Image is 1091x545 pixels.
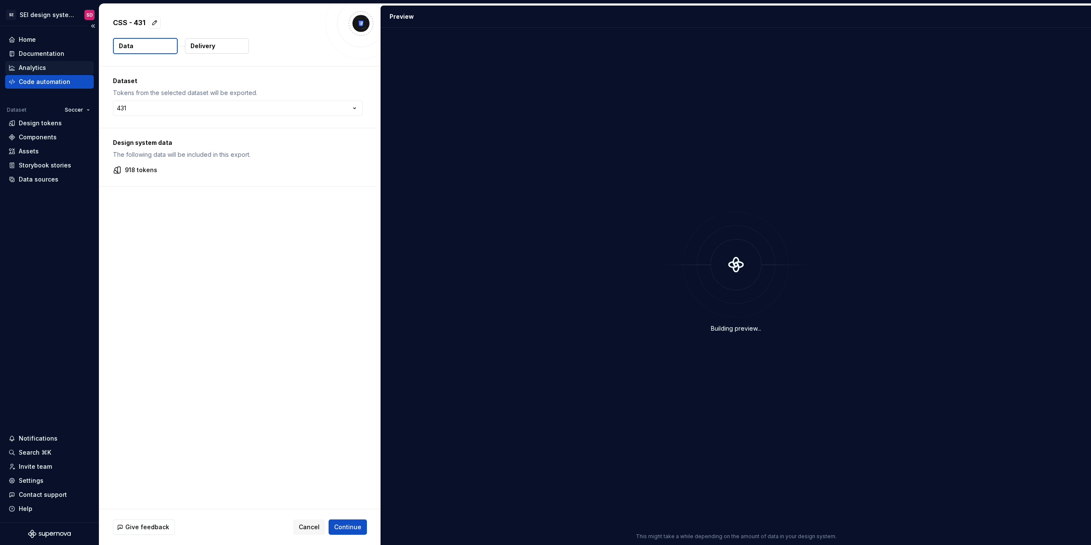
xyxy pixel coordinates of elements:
[334,523,361,531] span: Continue
[5,47,94,61] a: Documentation
[113,150,363,159] p: The following data will be included in this export.
[113,519,175,535] button: Give feedback
[19,490,67,499] div: Contact support
[19,49,64,58] div: Documentation
[113,89,363,97] p: Tokens from the selected dataset will be exported.
[19,133,57,141] div: Components
[61,104,94,116] button: Soccer
[5,460,94,473] a: Invite team
[5,173,94,186] a: Data sources
[125,166,157,174] p: 918 tokens
[6,10,16,20] div: SE
[19,448,51,457] div: Search ⌘K
[20,11,74,19] div: SEI design system - backup
[19,147,39,156] div: Assets
[19,119,62,127] div: Design tokens
[125,523,169,531] span: Give feedback
[113,38,178,54] button: Data
[293,519,325,535] button: Cancel
[5,488,94,502] button: Contact support
[190,42,215,50] p: Delivery
[19,476,43,485] div: Settings
[329,519,367,535] button: Continue
[19,161,71,170] div: Storybook stories
[5,144,94,158] a: Assets
[5,432,94,445] button: Notifications
[19,175,58,184] div: Data sources
[5,33,94,46] a: Home
[636,533,837,540] p: This might take a while depending on the amount of data in your design system.
[5,502,94,516] button: Help
[711,324,761,333] div: Building preview...
[87,20,99,32] button: Collapse sidebar
[5,159,94,172] a: Storybook stories
[19,63,46,72] div: Analytics
[87,12,93,18] div: SD
[5,75,94,89] a: Code automation
[119,42,133,50] p: Data
[5,116,94,130] a: Design tokens
[5,446,94,459] button: Search ⌘K
[19,78,70,86] div: Code automation
[390,12,414,21] div: Preview
[185,38,249,54] button: Delivery
[5,61,94,75] a: Analytics
[28,530,71,538] svg: Supernova Logo
[5,474,94,487] a: Settings
[5,130,94,144] a: Components
[113,138,363,147] p: Design system data
[113,77,363,85] p: Dataset
[19,35,36,44] div: Home
[7,107,26,113] div: Dataset
[113,17,145,28] p: CSS - 431
[2,6,97,24] button: SESEI design system - backupSD
[65,107,83,113] span: Soccer
[299,523,320,531] span: Cancel
[19,505,32,513] div: Help
[19,462,52,471] div: Invite team
[19,434,58,443] div: Notifications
